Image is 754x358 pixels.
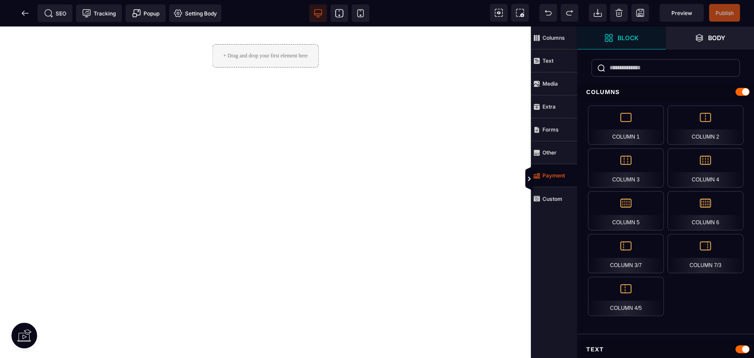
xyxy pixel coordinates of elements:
[309,4,327,22] span: View desktop
[659,4,704,22] span: Preview
[531,141,577,164] span: Other
[82,9,116,18] span: Tracking
[667,148,743,188] div: Column 4
[631,4,649,22] span: Save
[610,4,628,22] span: Clear
[542,172,565,179] strong: Payment
[577,84,754,100] div: Columns
[716,10,734,16] span: Publish
[531,118,577,141] span: Forms
[531,26,577,49] span: Columns
[577,166,586,192] span: Toggle Views
[174,9,217,18] span: Setting Body
[76,4,122,22] span: Tracking code
[588,234,664,273] div: Column 3/7
[531,49,577,72] span: Text
[667,191,743,230] div: Column 6
[671,10,692,16] span: Preview
[132,9,159,18] span: Popup
[618,34,639,41] strong: Block
[16,4,34,22] span: Back
[561,4,578,22] span: Redo
[588,148,664,188] div: Column 3
[330,4,348,22] span: View tablet
[588,106,664,145] div: Column 1
[38,4,72,22] span: Seo meta data
[539,4,557,22] span: Undo
[531,164,577,187] span: Payment
[542,103,556,110] strong: Extra
[589,4,606,22] span: Open Import Webpage
[588,191,664,230] div: Column 5
[125,4,166,22] span: Create Alert Modal
[708,34,725,41] strong: Body
[542,149,557,156] strong: Other
[542,57,553,64] strong: Text
[44,9,66,18] span: SEO
[542,126,559,133] strong: Forms
[511,4,529,22] span: Screenshot
[352,4,369,22] span: View mobile
[542,80,558,87] strong: Media
[588,277,664,316] div: Column 4/5
[709,4,740,22] span: Save
[490,4,508,22] span: View components
[169,4,221,22] span: Favicon
[212,18,318,41] div: + Drag and drop your first element here
[531,187,577,210] span: Custom Block
[531,95,577,118] span: Extra
[577,26,666,49] span: Open Blocks
[666,26,754,49] span: Open Layers
[542,196,562,202] strong: Custom
[667,106,743,145] div: Column 2
[542,34,565,41] strong: Columns
[577,341,754,358] div: Text
[531,72,577,95] span: Media
[667,234,743,273] div: Column 7/3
